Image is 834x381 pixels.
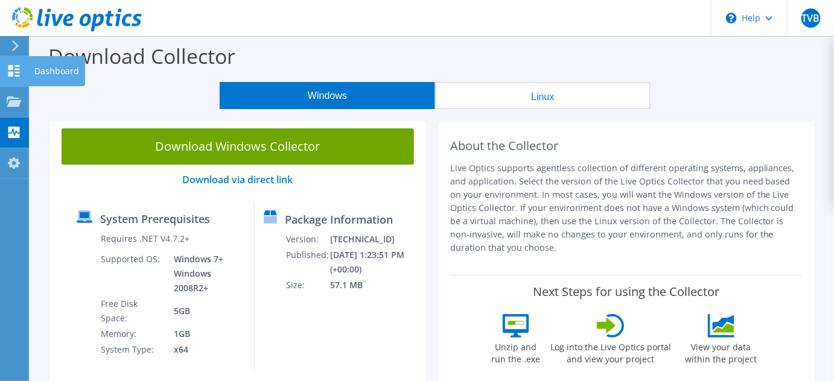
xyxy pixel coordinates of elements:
label: Download Collector [48,42,235,70]
label: Log into the Live Optics portal and view your project [550,338,672,365]
td: 57.1 MB [329,277,421,293]
td: Memory: [100,326,165,342]
td: Size: [285,277,329,293]
td: Supported OS: [100,251,165,296]
td: [DATE] 1:23:51 PM (+00:00) [329,247,421,277]
td: Windows 7+ Windows 2008R2+ [165,251,245,296]
span: TVB [801,8,821,28]
label: System Prerequisites [100,213,210,225]
td: x64 [165,342,245,357]
td: [TECHNICAL_ID] [329,231,421,247]
a: Download via direct link [183,173,293,186]
label: Unzip and run the .exe [488,338,544,365]
svg: \n [726,13,737,24]
div: Dashboard [28,56,85,86]
h2: About the Collector [450,139,803,153]
td: System Type: [100,342,165,357]
label: Package Information [285,213,393,225]
label: View your data within the project [678,338,765,365]
button: Windows [220,82,435,109]
button: Linux [435,82,651,109]
label: Next Steps for using the Collector [533,285,720,299]
td: Published: [285,247,329,277]
p: Live Optics supports agentless collection of different operating systems, appliances, and applica... [450,162,803,254]
td: Version: [285,231,329,247]
a: Download Windows Collector [62,128,414,165]
td: Free Disk Space: [100,296,165,326]
td: 5GB [165,296,245,326]
label: Requires .NET V4.7.2+ [101,233,189,245]
td: 1GB [165,326,245,342]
